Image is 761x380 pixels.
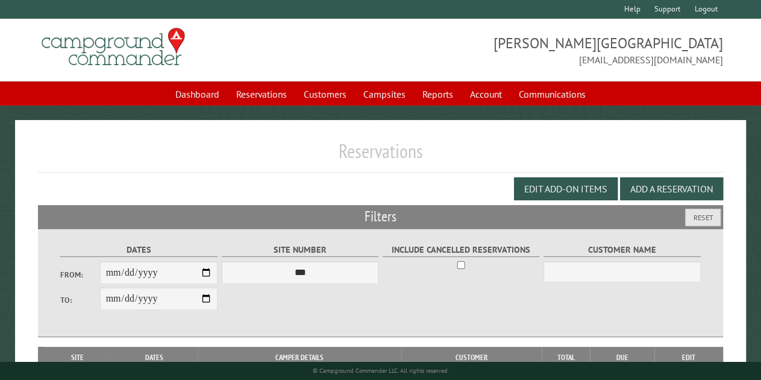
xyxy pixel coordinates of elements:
[229,83,294,106] a: Reservations
[514,177,618,200] button: Edit Add-on Items
[383,243,540,257] label: Include Cancelled Reservations
[222,243,379,257] label: Site Number
[415,83,460,106] a: Reports
[60,269,99,280] label: From:
[44,347,110,369] th: Site
[38,24,189,71] img: Campground Commander
[685,209,721,226] button: Reset
[60,294,99,306] label: To:
[296,83,354,106] a: Customers
[313,367,449,375] small: © Campground Commander LLC. All rights reserved.
[198,347,401,369] th: Camper Details
[60,243,218,257] label: Dates
[620,177,723,200] button: Add a Reservation
[38,139,723,173] h1: Reservations
[542,347,590,369] th: Total
[168,83,227,106] a: Dashboard
[590,347,654,369] th: Due
[381,33,723,67] span: [PERSON_NAME][GEOGRAPHIC_DATA] [EMAIL_ADDRESS][DOMAIN_NAME]
[463,83,509,106] a: Account
[356,83,413,106] a: Campsites
[512,83,593,106] a: Communications
[110,347,198,369] th: Dates
[38,205,723,228] h2: Filters
[654,347,723,369] th: Edit
[543,243,701,257] label: Customer Name
[401,347,542,369] th: Customer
